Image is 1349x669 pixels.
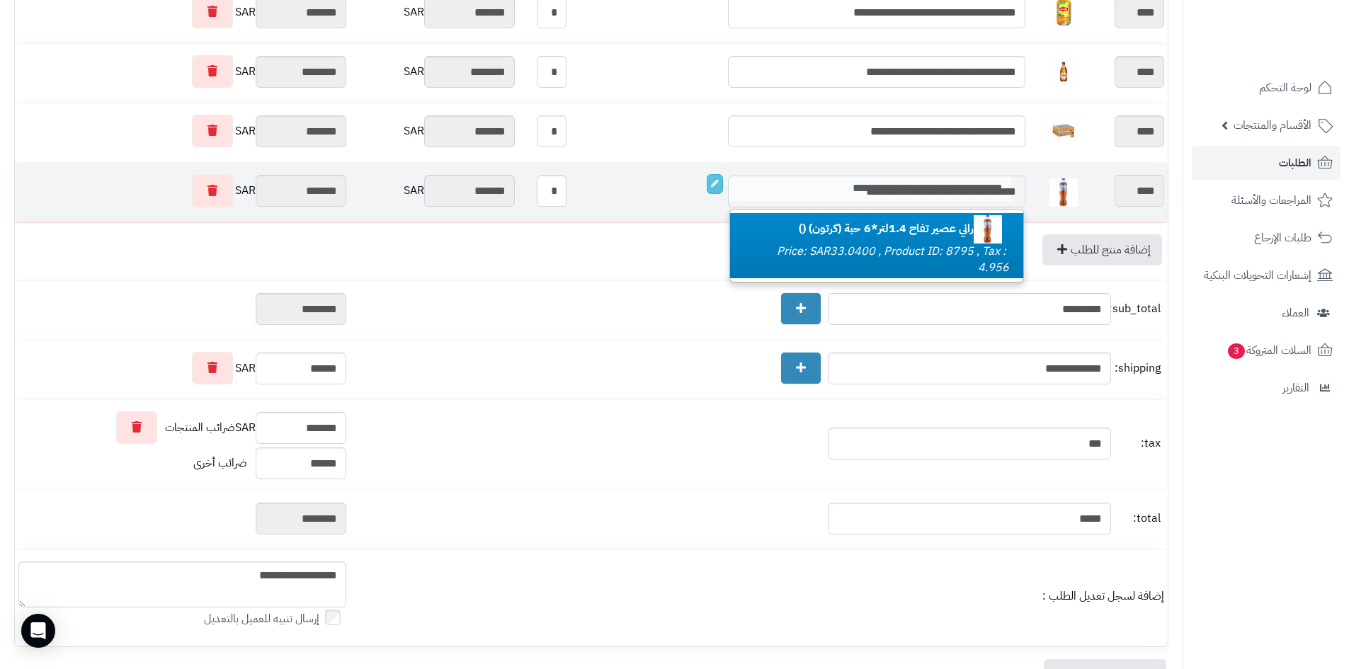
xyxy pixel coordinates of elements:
img: 1748069166-1c6a9129-c7b9-4f6b-9fa3-4d010735-40x40.jpg [1049,117,1078,145]
span: الطلبات [1279,153,1311,173]
span: 3 [1227,343,1246,360]
small: Price: SAR33.0400 , Product ID: 8795 , Tax : 4.956 [777,243,1009,276]
div: SAR [18,55,346,88]
img: 1760023658-61Xw-zuyUUL._AC_SL1500-40x40.jpg [1049,178,1078,207]
span: إشعارات التحويلات البنكية [1204,265,1311,285]
span: العملاء [1282,303,1309,323]
span: total: [1115,510,1161,527]
img: 1760023658-61Xw-zuyUUL._AC_SL1500-40x40.jpg [974,215,1002,244]
div: SAR [18,115,346,147]
a: العملاء [1192,296,1341,330]
span: المراجعات والأسئلة [1231,190,1311,210]
div: SAR [353,175,515,207]
a: التقارير [1192,371,1341,405]
div: SAR [18,352,346,384]
div: SAR [18,175,346,207]
a: إشعارات التحويلات البنكية [1192,258,1341,292]
a: المراجعات والأسئلة [1192,183,1341,217]
a: إضافة منتج للطلب [1042,234,1162,265]
div: SAR [18,411,346,444]
span: طلبات الإرجاع [1254,228,1311,248]
span: لوحة التحكم [1259,78,1311,98]
span: ضرائب أخرى [193,454,247,471]
img: logo-2.png [1253,13,1336,42]
a: الطلبات [1192,146,1341,180]
div: Open Intercom Messenger [21,614,55,648]
div: SAR [353,115,515,147]
span: السلات المتروكة [1226,341,1311,360]
label: إرسال تنبيه للعميل بالتعديل [204,611,346,627]
span: التقارير [1282,378,1309,398]
span: ضرائب المنتجات [165,420,235,436]
a: طلبات الإرجاع [1192,221,1341,255]
div: إضافة لسجل تعديل الطلب : [353,588,1164,605]
span: tax: [1115,435,1161,452]
span: sub_total: [1115,301,1161,317]
div: SAR [353,56,515,88]
input: إرسال تنبيه للعميل بالتعديل [325,610,341,625]
a: لوحة التحكم [1192,71,1341,105]
b: راني عصير تفاح 1.4لتر*6 حبة (كرتون) () [799,220,1009,237]
span: shipping: [1115,360,1161,377]
span: الأقسام والمنتجات [1234,115,1311,135]
img: 1747727413-90c0d877-8358-4682-89fa-0117a071-40x40.jpg [1049,57,1078,86]
a: السلات المتروكة3 [1192,333,1341,367]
